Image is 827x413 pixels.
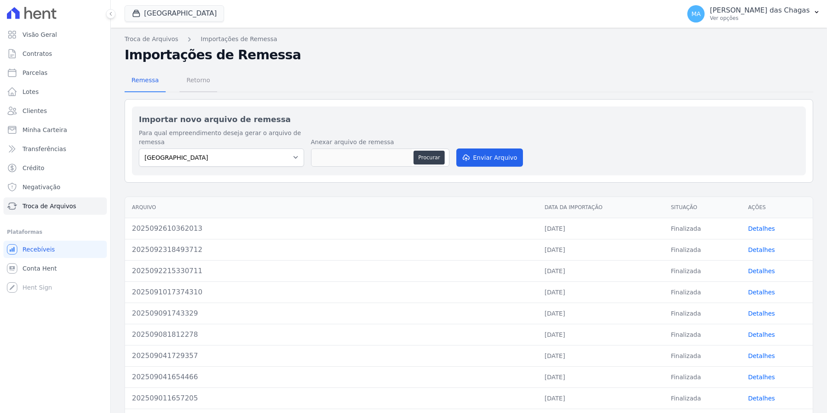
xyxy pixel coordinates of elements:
a: Detalhes [748,310,775,317]
th: Data da Importação [538,197,664,218]
label: Para qual empreendimento deseja gerar o arquivo de remessa [139,129,304,147]
a: Retorno [180,70,217,92]
td: Finalizada [664,324,741,345]
a: Contratos [3,45,107,62]
td: [DATE] [538,303,664,324]
div: 2025092610362013 [132,223,531,234]
td: Finalizada [664,260,741,281]
a: Troca de Arquivos [125,35,178,44]
div: 2025092318493712 [132,245,531,255]
span: Minha Carteira [22,126,67,134]
td: [DATE] [538,218,664,239]
a: Detalhes [748,268,775,274]
a: Detalhes [748,395,775,402]
span: Visão Geral [22,30,57,39]
button: MA [PERSON_NAME] das Chagas Ver opções [680,2,827,26]
td: [DATE] [538,260,664,281]
div: 202509041654466 [132,372,531,382]
p: Ver opções [710,15,810,22]
div: Plataformas [7,227,103,237]
td: [DATE] [538,387,664,409]
a: Importações de Remessa [201,35,277,44]
td: Finalizada [664,303,741,324]
th: Arquivo [125,197,538,218]
td: [DATE] [538,239,664,260]
a: Crédito [3,159,107,177]
td: Finalizada [664,218,741,239]
div: 202509011657205 [132,393,531,403]
div: 2025092215330711 [132,266,531,276]
button: [GEOGRAPHIC_DATA] [125,5,224,22]
a: Remessa [125,70,166,92]
a: Negativação [3,178,107,196]
span: Troca de Arquivos [22,202,76,210]
td: [DATE] [538,324,664,345]
a: Troca de Arquivos [3,197,107,215]
label: Anexar arquivo de remessa [311,138,449,147]
td: Finalizada [664,387,741,409]
span: Contratos [22,49,52,58]
td: [DATE] [538,281,664,303]
div: 202509091743329 [132,308,531,319]
div: 2025091017374310 [132,287,531,297]
td: [DATE] [538,366,664,387]
td: Finalizada [664,239,741,260]
a: Recebíveis [3,241,107,258]
td: Finalizada [664,281,741,303]
a: Minha Carteira [3,121,107,139]
td: Finalizada [664,366,741,387]
a: Detalhes [748,225,775,232]
th: Situação [664,197,741,218]
a: Conta Hent [3,260,107,277]
span: Lotes [22,87,39,96]
th: Ações [741,197,813,218]
div: 202509081812278 [132,329,531,340]
a: Transferências [3,140,107,158]
a: Detalhes [748,246,775,253]
span: Transferências [22,145,66,153]
a: Detalhes [748,374,775,381]
h2: Importações de Remessa [125,47,813,63]
td: Finalizada [664,345,741,366]
span: Remessa [126,71,164,89]
span: Parcelas [22,68,48,77]
span: Retorno [181,71,215,89]
a: Detalhes [748,331,775,338]
a: Parcelas [3,64,107,81]
nav: Tab selector [125,70,217,92]
div: 202509041729357 [132,351,531,361]
h2: Importar novo arquivo de remessa [139,113,799,125]
a: Visão Geral [3,26,107,43]
span: Conta Hent [22,264,57,273]
button: Enviar Arquivo [456,148,523,167]
a: Detalhes [748,289,775,296]
p: [PERSON_NAME] das Chagas [710,6,810,15]
nav: Breadcrumb [125,35,813,44]
span: MA [691,11,701,17]
a: Detalhes [748,352,775,359]
button: Procurar [413,151,445,165]
a: Clientes [3,102,107,119]
span: Negativação [22,183,61,191]
td: [DATE] [538,345,664,366]
span: Crédito [22,164,45,172]
a: Lotes [3,83,107,100]
span: Recebíveis [22,245,55,254]
span: Clientes [22,106,47,115]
